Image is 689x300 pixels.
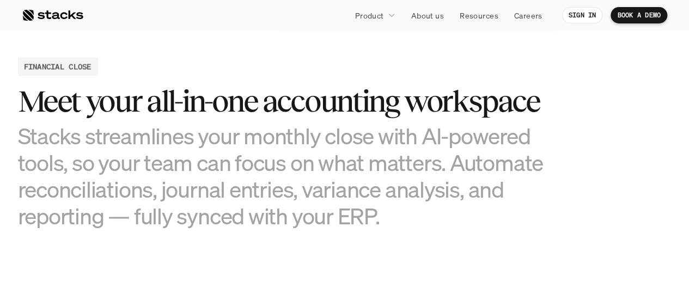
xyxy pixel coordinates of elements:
p: BOOK A DEMO [617,11,661,19]
p: SIGN IN [569,11,596,19]
p: About us [411,10,444,21]
a: SIGN IN [562,7,603,23]
p: Careers [514,10,542,21]
a: Privacy Policy [129,207,176,215]
a: BOOK A DEMO [611,7,667,23]
h3: Stacks streamlines your monthly close with AI-powered tools, so your team can focus on what matte... [18,123,563,230]
p: Resources [460,10,498,21]
h2: FINANCIAL CLOSE [24,61,92,72]
a: Careers [508,5,549,25]
a: Resources [453,5,505,25]
h3: Meet your all-in-one accounting workspace [18,84,563,118]
a: About us [405,5,450,25]
p: Product [355,10,384,21]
